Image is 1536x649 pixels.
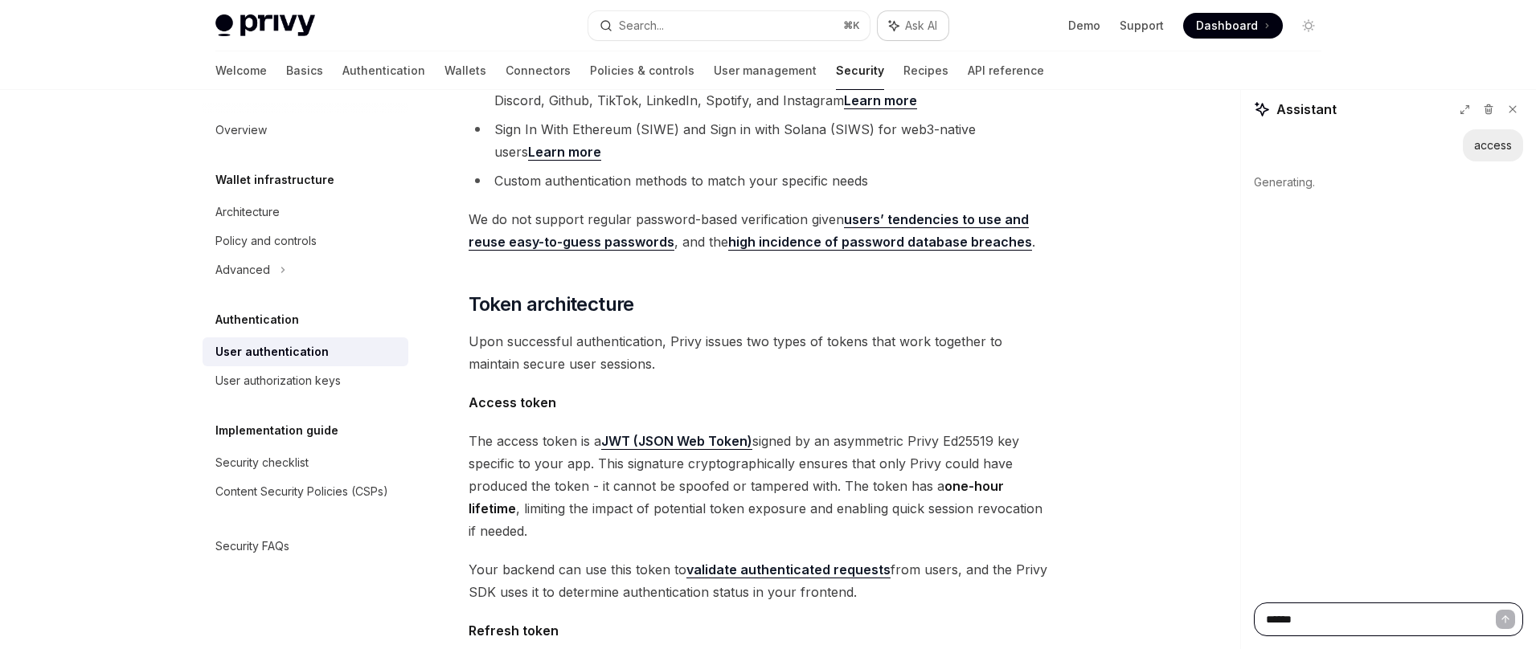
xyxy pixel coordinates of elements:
[215,342,329,361] div: User authentication
[215,14,315,37] img: light logo
[601,433,752,450] a: JWT (JSON Web Token)
[203,116,408,145] a: Overview
[528,144,601,161] a: Learn more
[469,208,1048,253] span: We do not support regular password-based verification given , and the .
[469,292,634,317] span: Token architecture
[968,51,1044,90] a: API reference
[215,310,299,329] h5: Authentication
[1496,610,1515,629] button: Send message
[215,51,267,90] a: Welcome
[215,120,267,140] div: Overview
[286,51,323,90] a: Basics
[203,448,408,477] a: Security checklist
[469,118,1048,163] li: Sign In With Ethereum (SIWE) and Sign in with Solana (SIWS) for web3-native users
[215,421,338,440] h5: Implementation guide
[469,622,559,639] strong: Refresh token
[469,558,1048,603] span: Your backend can use this token to from users, and the Privy SDK uses it to determine authenticat...
[590,51,694,90] a: Policies & controls
[469,430,1048,542] span: The access token is a signed by an asymmetric Privy Ed25519 key specific to your app. This signat...
[215,170,334,190] h5: Wallet infrastructure
[469,169,1048,192] li: Custom authentication methods to match your specific needs
[1296,13,1321,39] button: Toggle dark mode
[215,453,309,472] div: Security checklist
[1474,137,1512,153] div: access
[203,198,408,227] a: Architecture
[203,227,408,255] a: Policy and controls
[215,231,317,251] div: Policy and controls
[728,234,1032,251] a: high incidence of password database breaches
[1196,18,1258,34] span: Dashboard
[878,11,948,40] button: Ask AI
[686,561,891,578] a: validate authenticated requests
[469,330,1048,375] span: Upon successful authentication, Privy issues two types of tokens that work together to maintain s...
[215,482,388,501] div: Content Security Policies (CSPs)
[1120,18,1164,34] a: Support
[506,51,571,90] a: Connectors
[203,337,408,366] a: User authentication
[1183,13,1283,39] a: Dashboard
[619,16,664,35] div: Search...
[844,92,917,109] a: Learn more
[342,51,425,90] a: Authentication
[469,394,556,410] strong: Access token
[903,51,948,90] a: Recipes
[588,11,870,40] button: Search...⌘K
[203,532,408,561] a: Security FAQs
[203,366,408,395] a: User authorization keys
[203,477,408,506] a: Content Security Policies (CSPs)
[215,537,289,556] div: Security FAQs
[1068,18,1100,34] a: Demo
[905,18,937,34] span: Ask AI
[215,202,280,222] div: Architecture
[714,51,817,90] a: User management
[215,371,341,390] div: User authorization keys
[836,51,884,90] a: Security
[1254,161,1523,203] div: Generating.
[843,19,860,32] span: ⌘ K
[215,260,270,280] div: Advanced
[444,51,486,90] a: Wallets
[1276,100,1337,119] span: Assistant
